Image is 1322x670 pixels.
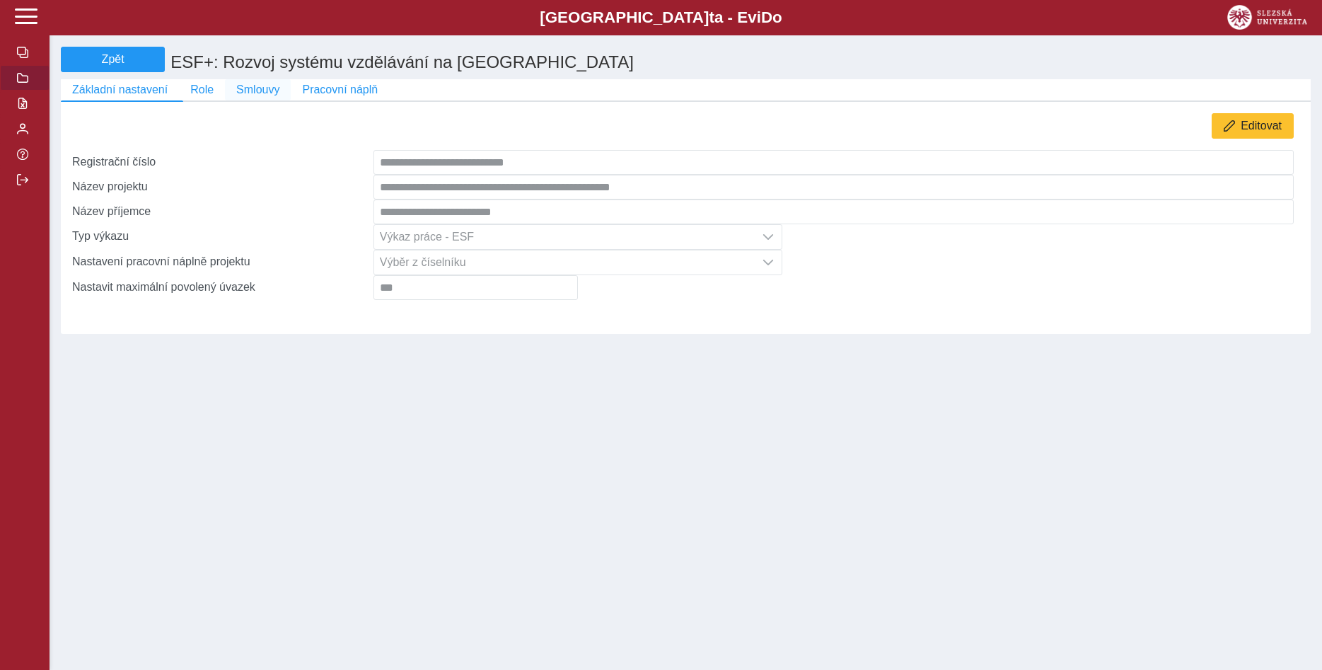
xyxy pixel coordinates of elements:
[291,79,389,100] button: Pracovní náplň
[66,275,373,300] div: Nastavit maximální povolený úvazek
[61,79,179,100] button: Základní nastavení
[302,83,378,96] span: Pracovní náplň
[190,83,214,96] span: Role
[1212,113,1294,139] button: Editovat
[772,8,782,26] span: o
[1227,5,1307,30] img: logo_web_su.png
[709,8,714,26] span: t
[1241,120,1282,132] span: Editovat
[66,250,373,275] div: Nastavení pracovní náplně projektu
[66,150,373,175] div: Registrační číslo
[165,47,998,79] h1: ESF+: Rozvoj systému vzdělávání na [GEOGRAPHIC_DATA]
[67,53,158,66] span: Zpět
[225,79,291,100] button: Smlouvy
[761,8,772,26] span: D
[72,83,168,96] span: Základní nastavení
[42,8,1280,27] b: [GEOGRAPHIC_DATA] a - Evi
[66,200,373,224] div: Název příjemce
[236,83,279,96] span: Smlouvy
[179,79,225,100] button: Role
[66,224,373,250] div: Typ výkazu
[61,47,165,72] button: Zpět
[66,175,373,200] div: Název projektu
